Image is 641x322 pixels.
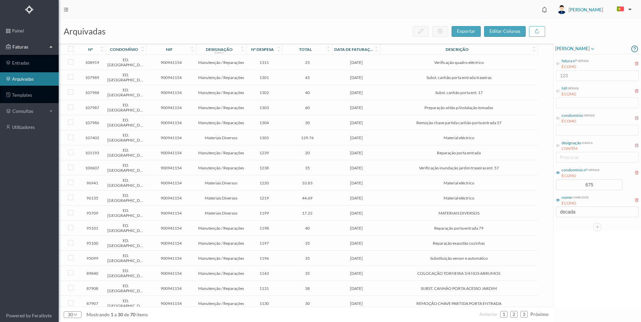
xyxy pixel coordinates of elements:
[562,112,583,118] div: condomínio
[148,211,194,216] span: 900941154
[148,75,194,80] span: 900941154
[248,105,281,110] span: 1303
[284,226,331,231] span: 40
[562,167,588,173] div: condomínio nº
[80,90,104,95] span: 107988
[11,44,48,50] span: Faturas
[80,241,104,246] span: 95100
[198,75,244,80] span: Manutenção / Reparações
[530,309,548,320] li: Página Seguinte
[382,226,536,231] span: Reparação porta entrada 79
[107,268,144,278] span: ED. [GEOGRAPHIC_DATA]
[198,90,244,95] span: Manutenção / Reparações
[562,200,589,206] div: É COMO
[452,26,481,37] button: exportar
[284,90,331,95] span: 40
[484,26,526,37] button: editar colunas
[107,72,144,82] span: ED. [GEOGRAPHIC_DATA]
[148,90,194,95] span: 900941154
[334,75,378,80] span: [DATE]
[148,301,194,306] span: 900941154
[284,195,331,200] span: 44.69
[107,117,144,128] span: ED. [GEOGRAPHIC_DATA]
[198,105,244,110] span: Manutenção / Reparações
[80,226,104,231] span: 95101
[248,135,281,140] span: 1305
[248,301,281,306] span: 1130
[479,311,498,317] span: anterior
[382,271,536,276] span: COLOCAÇÃO TORNEIRA 3/4 NOS ARRUMOS
[148,120,194,125] span: 900941154
[562,91,579,97] div: É COMO
[530,311,548,317] span: próximo
[284,180,331,185] span: 33.83
[80,120,104,125] span: 107986
[80,195,104,200] span: 96135
[148,271,194,276] span: 900941154
[198,60,244,65] span: Manutenção / Reparações
[334,60,378,65] span: [DATE]
[334,47,374,52] div: data de faturação
[248,256,281,261] span: 1196
[12,108,46,114] span: consultas
[382,60,536,65] span: Verificação quadro eléctrico
[107,178,144,188] span: ED. [GEOGRAPHIC_DATA]
[248,90,281,95] span: 1302
[88,47,93,52] div: nº
[382,241,536,246] span: Reparação exaustão cozinhas
[555,45,595,53] span: [PERSON_NAME]
[510,311,518,318] li: 2
[284,165,331,170] span: 35
[562,64,589,70] div: É COMO
[148,256,194,261] span: 900941154
[334,271,378,276] span: [DATE]
[382,211,536,216] span: MATERIAIS DIVERSOS
[80,180,104,185] span: 96941
[334,241,378,246] span: [DATE]
[334,256,378,261] span: [DATE]
[382,150,536,155] span: Reparação porta entrada
[107,253,144,263] span: ED. [GEOGRAPHIC_DATA]
[382,75,536,80] span: Subst. canhão porta entrada traseiras
[611,4,634,15] button: PT
[557,5,566,14] img: user_titan3.af2715ee.jpg
[248,75,281,80] span: 1301
[148,286,194,291] span: 900941154
[148,135,194,140] span: 900941154
[520,311,528,318] li: 3
[148,180,194,185] span: 900941154
[80,135,104,140] span: 107402
[299,47,312,52] div: total
[25,5,34,14] img: Logo
[562,58,577,64] div: fatura nº
[334,286,378,291] span: [DATE]
[562,118,595,124] div: É COMO
[198,211,244,216] span: Materiais Diversos
[80,60,104,65] span: 108919
[124,312,129,317] span: de
[129,312,136,317] span: 70
[214,51,224,54] div: rubrica
[334,90,378,95] span: [DATE]
[382,105,536,110] span: Preparação sótão p/instalação tomadas
[446,47,469,52] div: descrição
[284,256,331,261] span: 35
[501,309,507,319] a: 1
[198,241,244,246] span: Manutenção / Reparações
[248,180,281,185] span: 1220
[107,57,144,67] span: ED. [GEOGRAPHIC_DATA]
[198,256,244,261] span: Manutenção / Reparações
[382,180,536,185] span: Material eléctrico
[107,193,144,203] span: ED. [GEOGRAPHIC_DATA]
[284,286,331,291] span: 38
[248,195,281,200] span: 1219
[588,167,599,172] div: entrada
[334,195,378,200] span: [DATE]
[562,85,567,91] div: Nif
[284,60,331,65] span: 25
[114,312,117,317] span: a
[521,309,527,319] a: 3
[80,271,104,276] span: 89840
[334,180,378,185] span: [DATE]
[206,47,233,52] div: designação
